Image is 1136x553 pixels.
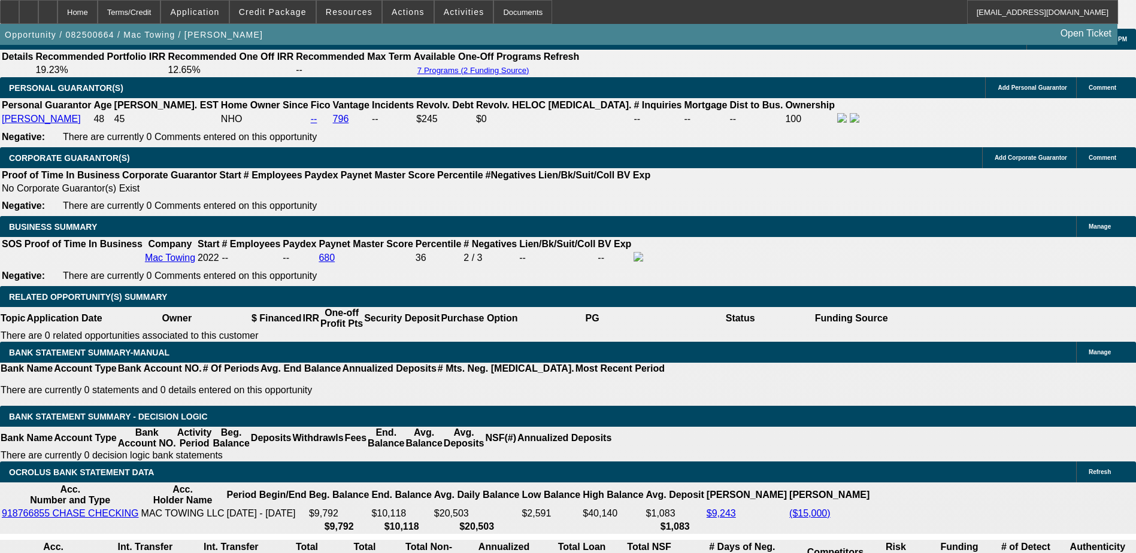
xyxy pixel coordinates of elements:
p: There are currently 0 statements and 0 details entered on this opportunity [1,385,665,396]
th: Security Deposit [363,307,440,330]
a: 680 [319,253,335,263]
b: Vantage [333,100,369,110]
th: Funding Source [814,307,889,330]
td: -- [597,251,632,265]
div: 36 [416,253,461,263]
td: -- [633,113,682,126]
th: Bank Account NO. [117,363,202,375]
td: 48 [93,113,112,126]
td: -- [519,251,596,265]
span: RELATED OPPORTUNITY(S) SUMMARY [9,292,167,302]
td: $10,118 [371,508,432,519]
span: CORPORATE GUARANTOR(S) [9,153,130,163]
th: $10,118 [371,521,432,533]
b: Negative: [2,200,45,211]
th: Account Type [53,363,117,375]
a: 918766855 CHASE CHECKING [2,508,139,518]
b: Incidents [372,100,414,110]
b: Ownership [785,100,835,110]
th: Avg. End Balance [260,363,342,375]
th: Details [1,51,34,63]
th: Acc. Holder Name [141,484,225,506]
span: There are currently 0 Comments entered on this opportunity [63,132,317,142]
td: 100 [784,113,835,126]
span: Comment [1089,84,1116,91]
b: Lien/Bk/Suit/Coll [519,239,595,249]
th: End. Balance [371,484,432,506]
span: OCROLUS BANK STATEMENT DATA [9,467,154,477]
a: Open Ticket [1056,23,1116,44]
th: IRR [302,307,320,330]
b: BV Exp [598,239,631,249]
th: Application Date [26,307,102,330]
th: Recommended One Off IRR [167,51,294,63]
b: # Inquiries [634,100,681,110]
th: Avg. Balance [405,427,443,449]
th: Low Balance [521,484,581,506]
td: $40,140 [582,508,644,519]
td: -- [295,64,412,76]
th: Bank Account NO. [117,427,177,449]
span: Opportunity / 082500664 / Mac Towing / [PERSON_NAME] [5,30,263,39]
th: Proof of Time In Business [1,169,120,181]
th: Acc. Number and Type [1,484,140,506]
span: Bank Statement Summary - Decision Logic [9,412,208,421]
td: -- [282,251,317,265]
td: $0 [475,113,632,126]
td: $9,792 [308,508,369,519]
b: # Employees [244,170,302,180]
span: Comment [1089,154,1116,161]
th: Recommended Portfolio IRR [35,51,166,63]
th: # Of Periods [202,363,260,375]
b: Paydex [283,239,316,249]
span: Resources [326,7,372,17]
th: Annualized Deposits [517,427,612,449]
img: facebook-icon.png [634,252,643,262]
b: Home Owner Since [221,100,308,110]
b: Revolv. Debt [416,100,474,110]
button: Application [161,1,228,23]
td: 12.65% [167,64,294,76]
span: BANK STATEMENT SUMMARY-MANUAL [9,348,169,357]
a: -- [311,114,317,124]
b: Start [198,239,219,249]
th: Beg. Balance [212,427,250,449]
th: Avg. Daily Balance [434,484,520,506]
b: Percentile [416,239,461,249]
td: 45 [114,113,219,126]
a: 796 [333,114,349,124]
b: Paynet Master Score [341,170,435,180]
b: Mortgage [684,100,728,110]
th: Avg. Deposits [443,427,485,449]
b: Revolv. HELOC [MEDICAL_DATA]. [476,100,632,110]
b: Corporate Guarantor [122,170,217,180]
button: Resources [317,1,381,23]
b: Dist to Bus. [730,100,783,110]
th: Refresh [543,51,580,63]
th: Status [667,307,814,330]
b: Fico [311,100,331,110]
td: [DATE] - [DATE] [226,508,307,519]
span: Manage [1089,223,1111,230]
th: SOS [1,238,23,250]
span: Application [170,7,219,17]
th: $9,792 [308,521,369,533]
td: 19.23% [35,64,166,76]
b: [PERSON_NAME]. EST [114,100,219,110]
th: Beg. Balance [308,484,369,506]
span: Activities [444,7,484,17]
th: End. Balance [367,427,405,449]
span: BUSINESS SUMMARY [9,222,97,232]
th: $1,083 [646,521,705,533]
td: No Corporate Guarantor(s) Exist [1,183,656,195]
span: Add Personal Guarantor [998,84,1067,91]
th: PG [518,307,666,330]
b: Paydex [305,170,338,180]
td: -- [729,113,784,126]
th: Purchase Option [440,307,518,330]
th: [PERSON_NAME] [789,484,870,506]
b: Percentile [437,170,483,180]
span: Credit Package [239,7,307,17]
th: Annualized Deposits [341,363,437,375]
a: ($15,000) [789,508,831,518]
